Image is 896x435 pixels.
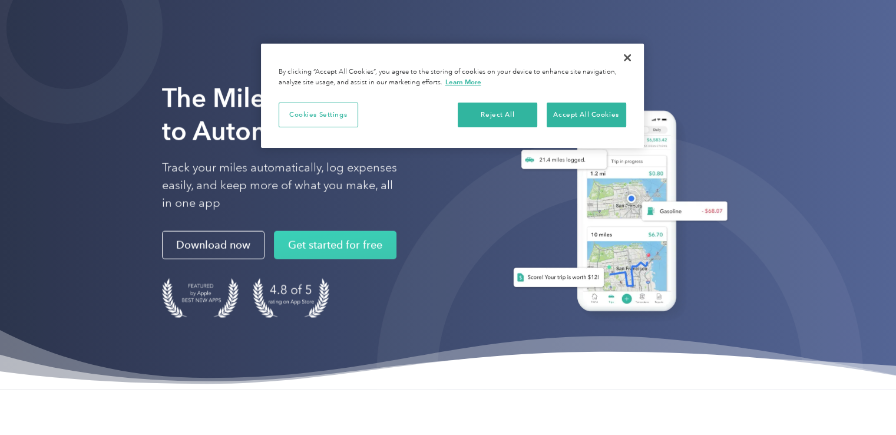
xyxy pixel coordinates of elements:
[614,45,640,71] button: Close
[261,44,644,148] div: Cookie banner
[458,103,537,127] button: Reject All
[279,67,626,88] div: By clicking “Accept All Cookies”, you agree to the storing of cookies on your device to enhance s...
[279,103,358,127] button: Cookies Settings
[162,278,239,318] img: Badge for Featured by Apple Best New Apps
[253,278,329,318] img: 4.9 out of 5 stars on the app store
[547,103,626,127] button: Accept All Cookies
[261,44,644,148] div: Privacy
[162,159,398,212] p: Track your miles automatically, log expenses easily, and keep more of what you make, all in one app
[162,231,264,259] a: Download now
[445,78,481,86] a: More information about your privacy, opens in a new tab
[274,231,396,259] a: Get started for free
[162,83,474,147] strong: The Mileage Tracking App to Automate Your Logs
